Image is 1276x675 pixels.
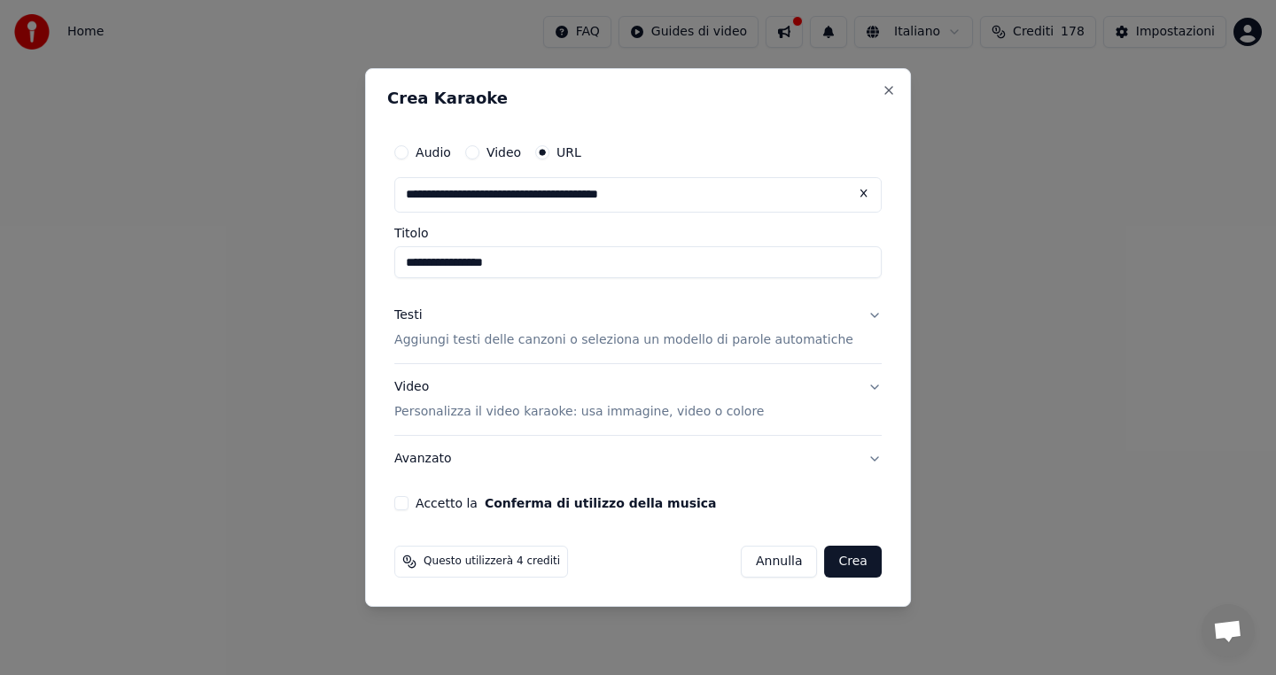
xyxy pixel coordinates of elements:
label: Audio [416,146,451,159]
button: Avanzato [394,436,882,482]
label: Accetto la [416,497,716,509]
button: TestiAggiungi testi delle canzoni o seleziona un modello di parole automatiche [394,292,882,363]
h2: Crea Karaoke [387,90,889,106]
button: Annulla [741,546,818,578]
button: Accetto la [485,497,717,509]
label: URL [556,146,581,159]
div: Video [394,378,764,421]
button: VideoPersonalizza il video karaoke: usa immagine, video o colore [394,364,882,435]
p: Personalizza il video karaoke: usa immagine, video o colore [394,403,764,421]
span: Questo utilizzerà 4 crediti [424,555,560,569]
label: Titolo [394,227,882,239]
p: Aggiungi testi delle canzoni o seleziona un modello di parole automatiche [394,331,853,349]
div: Testi [394,306,422,324]
button: Crea [825,546,882,578]
label: Video [486,146,521,159]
